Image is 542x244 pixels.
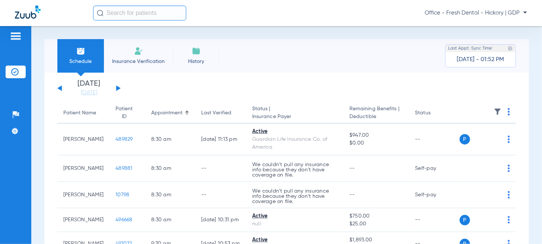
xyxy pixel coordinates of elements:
[15,6,41,19] img: Zuub Logo
[252,220,337,228] div: null
[67,89,111,96] a: [DATE]
[349,236,403,244] span: $1,893.00
[349,212,403,220] span: $750.00
[505,208,542,244] iframe: Chat Widget
[494,108,501,115] img: filter.svg
[10,32,22,41] img: hamburger-icon
[145,182,195,208] td: 8:30 AM
[115,217,133,222] span: 496668
[252,212,337,220] div: Active
[151,109,189,117] div: Appointment
[349,192,355,197] span: --
[349,166,355,171] span: --
[178,58,214,65] span: History
[343,103,409,124] th: Remaining Benefits |
[508,136,510,143] img: group-dot-blue.svg
[201,109,240,117] div: Last Verified
[448,45,493,52] span: Last Appt. Sync Time:
[252,136,337,151] div: Guardian Life Insurance Co. of America
[76,47,85,56] img: Schedule
[201,109,231,117] div: Last Verified
[349,220,403,228] span: $25.00
[57,208,110,232] td: [PERSON_NAME]
[93,6,186,20] input: Search for patients
[115,137,133,142] span: 489829
[508,191,510,199] img: group-dot-blue.svg
[425,9,527,17] span: Office - Fresh Dental - Hickory | GDP
[195,124,246,155] td: [DATE] 11:13 PM
[252,236,337,244] div: Active
[460,134,470,145] span: P
[349,139,403,147] span: $0.00
[252,128,337,136] div: Active
[409,103,460,124] th: Status
[134,47,143,56] img: Manual Insurance Verification
[57,124,110,155] td: [PERSON_NAME]
[195,182,246,208] td: --
[145,155,195,182] td: 8:30 AM
[460,215,470,225] span: P
[97,10,104,16] img: Search Icon
[252,162,337,178] p: We couldn’t pull any insurance info because they don’t have coverage on file.
[63,109,96,117] div: Patient Name
[115,192,129,197] span: 10798
[195,155,246,182] td: --
[508,46,513,51] img: last sync help info
[252,113,337,121] span: Insurance Payer
[409,208,460,232] td: --
[508,165,510,172] img: group-dot-blue.svg
[63,109,104,117] div: Patient Name
[145,124,195,155] td: 8:30 AM
[246,103,343,124] th: Status |
[63,58,98,65] span: Schedule
[67,80,111,96] li: [DATE]
[349,131,403,139] span: $947.00
[57,155,110,182] td: [PERSON_NAME]
[457,56,504,63] span: [DATE] - 01:52 PM
[110,58,167,65] span: Insurance Verification
[115,166,133,171] span: 489881
[57,182,110,208] td: [PERSON_NAME]
[192,47,201,56] img: History
[115,105,133,121] div: Patient ID
[151,109,183,117] div: Appointment
[252,188,337,204] p: We couldn’t pull any insurance info because they don’t have coverage on file.
[409,182,460,208] td: Self-pay
[145,208,195,232] td: 8:30 AM
[349,113,403,121] span: Deductible
[195,208,246,232] td: [DATE] 10:31 PM
[508,108,510,115] img: group-dot-blue.svg
[409,155,460,182] td: Self-pay
[115,105,139,121] div: Patient ID
[409,124,460,155] td: --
